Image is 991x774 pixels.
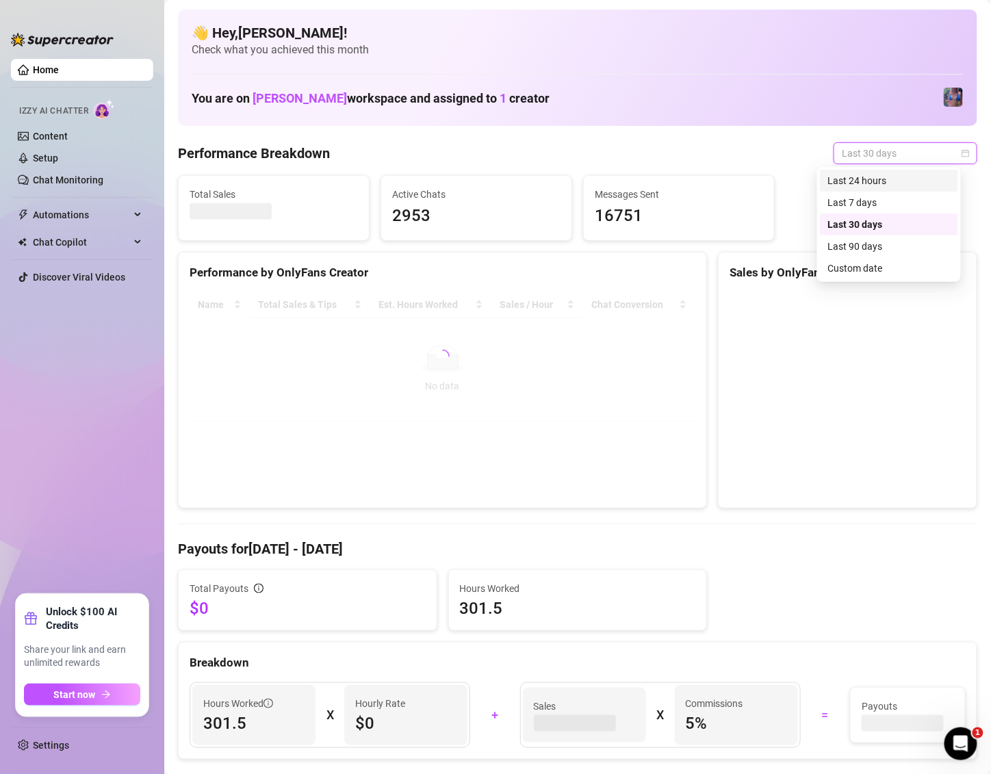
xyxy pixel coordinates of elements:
div: Breakdown [190,654,966,672]
span: [PERSON_NAME] [253,91,347,105]
iframe: Intercom live chat [944,727,977,760]
span: Start now [54,689,96,700]
div: = [809,704,842,726]
img: AI Chatter [94,99,115,119]
span: Last 30 days [842,143,969,164]
h4: 👋 Hey, [PERSON_NAME] ! [192,23,964,42]
span: calendar [962,149,970,157]
img: Chat Copilot [18,237,27,247]
span: Active Chats [392,187,561,202]
span: 16751 [595,203,763,229]
span: Total Sales [190,187,358,202]
h4: Payouts for [DATE] - [DATE] [178,539,977,558]
span: $0 [355,712,456,734]
span: Messages Sent [595,187,763,202]
div: Last 30 days [828,217,950,232]
span: Check what you achieved this month [192,42,964,57]
strong: Unlock $100 AI Credits [46,605,140,632]
article: Commissions [686,696,743,711]
div: Sales by OnlyFans Creator [730,263,966,282]
div: Last 7 days [820,192,958,214]
a: Content [33,131,68,142]
article: Hourly Rate [355,696,405,711]
span: Hours Worked [460,581,696,596]
a: Setup [33,153,58,164]
div: Last 24 hours [828,173,950,188]
span: Share your link and earn unlimited rewards [24,643,140,670]
span: $0 [190,597,426,619]
span: gift [24,612,38,625]
span: 2953 [392,203,561,229]
img: logo-BBDzfeDw.svg [11,33,114,47]
div: Custom date [820,257,958,279]
span: info-circle [263,699,273,708]
h1: You are on workspace and assigned to creator [192,91,550,106]
span: 1 [973,727,983,738]
a: Home [33,64,59,75]
button: Start nowarrow-right [24,684,140,706]
span: loading [436,350,450,363]
span: Automations [33,204,130,226]
span: 5 % [686,712,787,734]
span: Sales [534,699,635,714]
h4: Performance Breakdown [178,144,330,163]
span: info-circle [254,584,263,593]
div: Custom date [828,261,950,276]
div: X [657,704,664,726]
span: Izzy AI Chatter [19,105,88,118]
span: thunderbolt [18,209,29,220]
div: + [478,704,511,726]
div: Last 90 days [820,235,958,257]
span: 301.5 [460,597,696,619]
a: Discover Viral Videos [33,272,125,283]
span: Hours Worked [203,696,273,711]
div: X [326,704,333,726]
a: Chat Monitoring [33,175,103,185]
span: 301.5 [203,712,305,734]
span: Payouts [862,699,954,714]
div: Last 30 days [820,214,958,235]
span: Chat Copilot [33,231,130,253]
div: Last 90 days [828,239,950,254]
div: Performance by OnlyFans Creator [190,263,695,282]
a: Settings [33,740,69,751]
img: Jaylie [944,88,963,107]
div: Last 7 days [828,195,950,210]
div: Last 24 hours [820,170,958,192]
span: Total Payouts [190,581,248,596]
span: 1 [500,91,506,105]
span: arrow-right [101,690,111,699]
